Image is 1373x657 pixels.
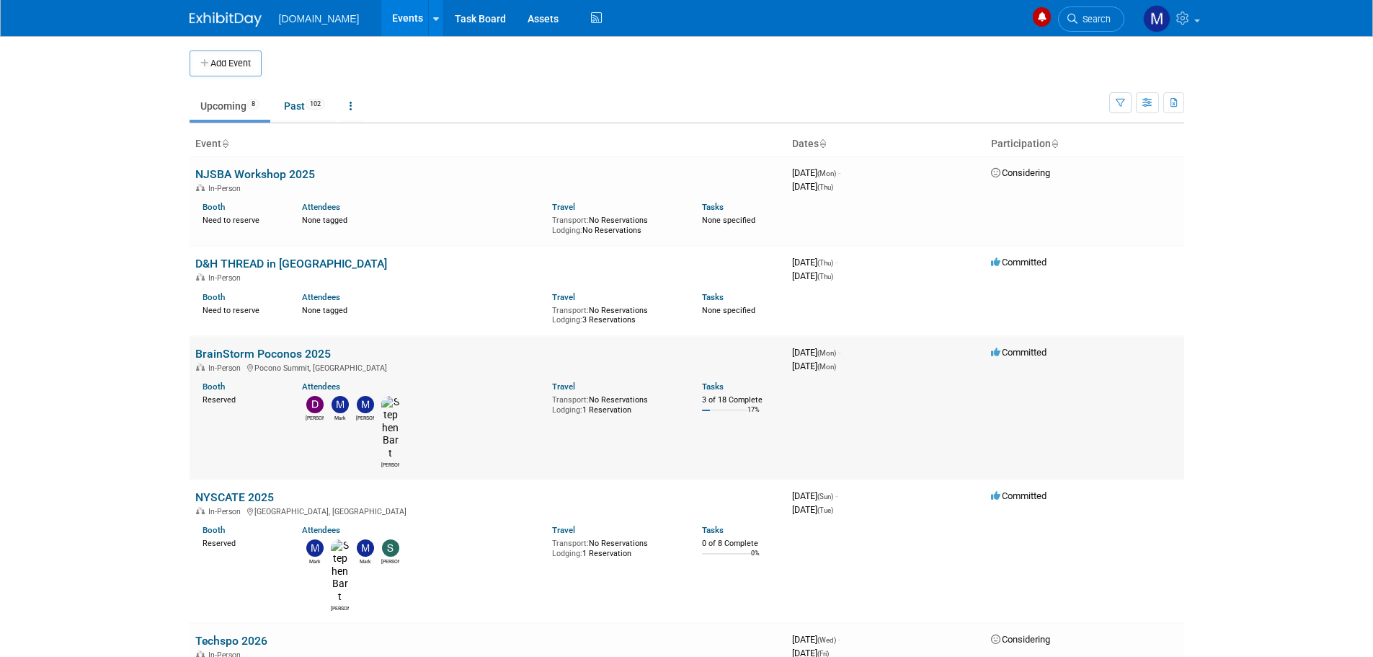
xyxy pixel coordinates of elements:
div: No Reservations 3 Reservations [552,303,680,325]
a: Attendees [302,202,340,212]
img: In-Person Event [196,184,205,191]
a: NYSCATE 2025 [195,490,274,504]
div: Stephen Bart [381,460,399,469]
a: Travel [552,382,575,392]
span: Lodging: [552,226,582,235]
a: Tasks [702,382,724,392]
span: Lodging: [552,549,582,558]
span: - [838,634,840,645]
span: (Tue) [817,506,833,514]
div: No Reservations 1 Reservation [552,392,680,415]
div: None tagged [302,213,541,226]
div: Need to reserve [203,213,281,226]
th: Dates [786,132,985,156]
span: None specified [702,216,755,225]
div: None tagged [302,303,541,316]
div: Mark Triftshauser [356,557,374,565]
a: Travel [552,292,575,302]
span: Considering [991,167,1050,178]
div: Damien Dimino [306,413,324,422]
span: Search [1077,14,1111,25]
span: [DATE] [792,361,836,371]
div: Mark Menzella [306,557,324,565]
span: (Mon) [817,349,836,357]
span: - [838,347,840,358]
span: - [835,490,837,501]
img: In-Person Event [196,273,205,281]
span: Lodging: [552,405,582,415]
span: In-Person [208,507,245,516]
a: Sort by Participation Type [1051,138,1058,149]
span: - [835,257,837,268]
button: Add Event [190,50,262,76]
div: [GEOGRAPHIC_DATA], [GEOGRAPHIC_DATA] [195,505,781,516]
span: (Wed) [817,636,836,644]
div: Reserved [203,536,281,549]
div: Need to reserve [203,303,281,316]
span: Lodging: [552,315,582,325]
div: Mark Menzella [331,413,349,422]
span: Transport: [552,306,589,315]
img: Damien Dimino [306,396,324,413]
a: Techspo 2026 [195,634,267,648]
th: Event [190,132,786,156]
div: No Reservations 1 Reservation [552,536,680,558]
a: Past102 [273,92,336,120]
span: [DOMAIN_NAME] [279,13,360,25]
img: Mark Menzella [306,539,324,557]
span: [DATE] [792,490,837,501]
span: [DATE] [792,634,840,645]
img: Scot Desort [382,539,399,557]
span: [DATE] [792,167,840,178]
a: Sort by Start Date [819,138,826,149]
span: - [838,167,840,178]
a: Travel [552,525,575,535]
a: Tasks [702,202,724,212]
a: Booth [203,525,225,535]
span: Transport: [552,216,589,225]
a: Travel [552,202,575,212]
div: Scot Desort [381,557,399,565]
span: [DATE] [792,270,833,281]
span: [DATE] [792,347,840,358]
img: In-Person Event [196,363,205,371]
span: [DATE] [792,504,833,515]
span: Transport: [552,539,589,548]
a: Booth [203,382,225,392]
div: 0 of 8 Complete [702,539,781,549]
span: (Thu) [817,259,833,267]
img: In-Person Event [196,507,205,514]
td: 0% [751,550,760,569]
span: [DATE] [792,257,837,268]
span: (Sun) [817,493,833,501]
span: [DATE] [792,181,833,192]
span: 102 [306,99,325,110]
span: In-Person [208,363,245,373]
img: ExhibitDay [190,12,262,27]
a: NJSBA Workshop 2025 [195,167,315,181]
img: Stephen Bart [331,539,349,604]
span: Transport: [552,395,589,405]
div: Matthew Levin [356,413,374,422]
a: Attendees [302,382,340,392]
a: Tasks [702,292,724,302]
div: Reserved [203,392,281,405]
th: Participation [985,132,1184,156]
img: Stephen Bart [381,396,399,460]
a: D&H THREAD in [GEOGRAPHIC_DATA] [195,257,387,270]
span: In-Person [208,273,245,283]
span: Committed [991,347,1047,358]
a: Booth [203,202,225,212]
span: In-Person [208,184,245,193]
td: 17% [747,406,760,425]
img: Mark Menzella [1143,5,1170,32]
div: Stephen Bart [331,604,349,612]
img: Mark Triftshauser [357,539,374,557]
span: Committed [991,490,1047,501]
span: (Thu) [817,273,833,281]
span: 8 [247,99,259,110]
span: Committed [991,257,1047,268]
div: Pocono Summit, [GEOGRAPHIC_DATA] [195,361,781,373]
a: Attendees [302,525,340,535]
a: BrainStorm Poconos 2025 [195,347,331,361]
